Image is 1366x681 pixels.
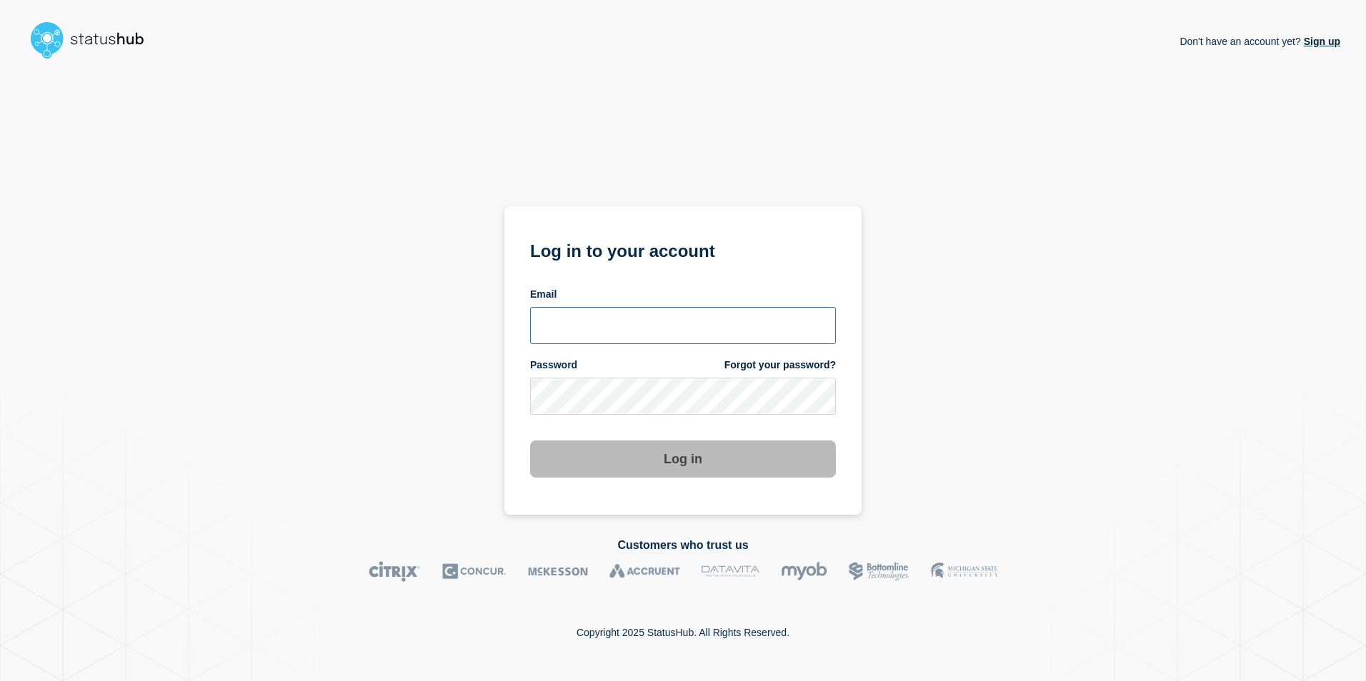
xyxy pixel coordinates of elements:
h1: Log in to your account [530,236,836,263]
p: Don't have an account yet? [1180,24,1340,59]
img: myob logo [781,561,827,582]
img: DataVita logo [702,561,759,582]
a: Sign up [1301,36,1340,47]
span: Email [530,288,557,301]
img: StatusHub logo [26,17,161,63]
button: Log in [530,440,836,478]
img: Bottomline logo [849,561,909,582]
img: MSU logo [931,561,997,582]
img: Accruent logo [609,561,680,582]
img: McKesson logo [528,561,588,582]
p: Copyright 2025 StatusHub. All Rights Reserved. [577,627,789,638]
img: Citrix logo [369,561,421,582]
input: password input [530,378,836,415]
span: Password [530,358,577,372]
a: Forgot your password? [724,358,836,372]
img: Concur logo [442,561,507,582]
h2: Customers who trust us [26,539,1340,552]
input: email input [530,307,836,344]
